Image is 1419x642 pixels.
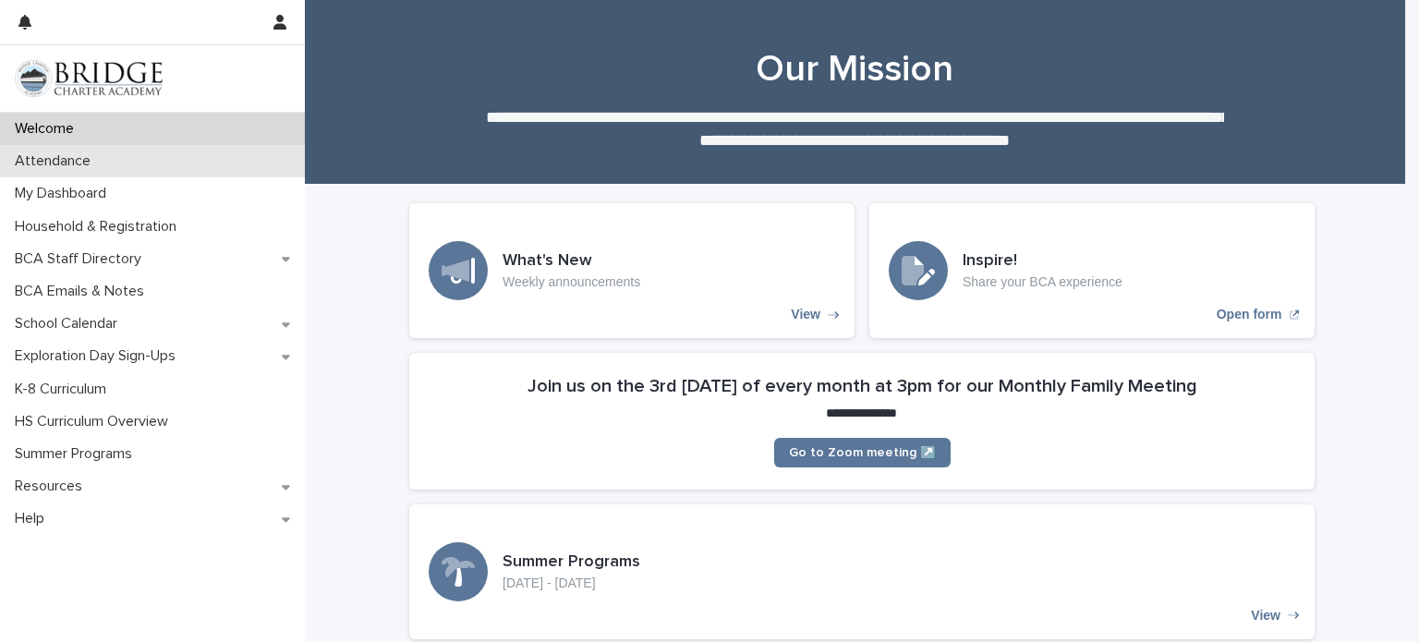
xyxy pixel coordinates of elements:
p: Open form [1217,307,1282,322]
a: Open form [869,203,1315,338]
p: Attendance [7,152,105,170]
a: Go to Zoom meeting ↗️ [774,438,951,467]
p: K-8 Curriculum [7,381,121,398]
h3: What's New [503,251,640,272]
p: Household & Registration [7,218,191,236]
p: View [1251,608,1280,624]
p: [DATE] - [DATE] [503,575,640,591]
h1: Our Mission [402,47,1307,91]
p: Summer Programs [7,445,147,463]
p: My Dashboard [7,185,121,202]
p: Welcome [7,120,89,138]
img: V1C1m3IdTEidaUdm9Hs0 [15,60,163,97]
h2: Join us on the 3rd [DATE] of every month at 3pm for our Monthly Family Meeting [528,375,1197,397]
p: Exploration Day Sign-Ups [7,347,190,365]
p: Share your BCA experience [963,274,1122,290]
h3: Summer Programs [503,552,640,573]
span: Go to Zoom meeting ↗️ [789,446,936,459]
a: View [409,203,855,338]
p: Resources [7,478,97,495]
p: BCA Staff Directory [7,250,156,268]
p: Weekly announcements [503,274,640,290]
p: View [791,307,820,322]
a: View [409,504,1315,639]
p: Help [7,510,59,527]
h3: Inspire! [963,251,1122,272]
p: BCA Emails & Notes [7,283,159,300]
p: School Calendar [7,315,132,333]
p: HS Curriculum Overview [7,413,183,430]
